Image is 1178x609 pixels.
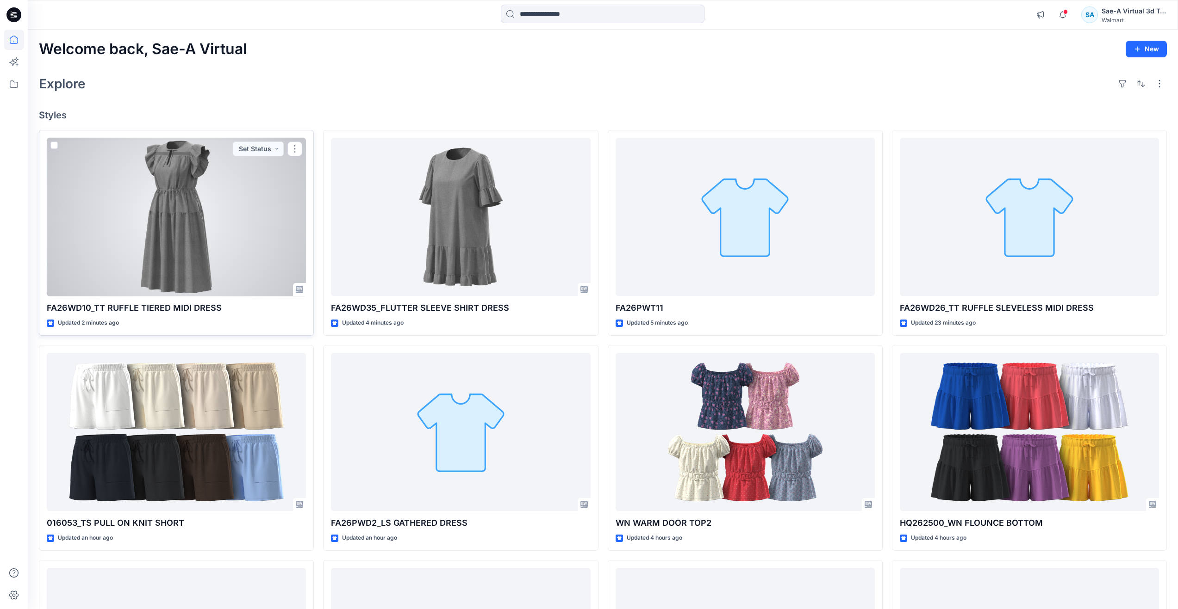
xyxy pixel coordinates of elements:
p: Updated 2 minutes ago [58,318,119,328]
h2: Explore [39,76,86,91]
a: FA26WD10_TT RUFFLE TIERED MIDI DRESS [47,138,306,296]
p: Updated 4 hours ago [911,533,966,543]
a: HQ262500_WN FLOUNCE BOTTOM [900,353,1159,511]
p: Updated an hour ago [58,533,113,543]
div: SA [1081,6,1098,23]
h4: Styles [39,110,1167,121]
p: 016053_TS PULL ON KNIT SHORT [47,517,306,529]
p: FA26PWT11 [616,301,875,314]
div: Sae-A Virtual 3d Team [1102,6,1166,17]
a: FA26WD26_TT RUFFLE SLEVELESS MIDI DRESS [900,138,1159,296]
div: Walmart [1102,17,1166,24]
a: 016053_TS PULL ON KNIT SHORT [47,353,306,511]
p: FA26WD10_TT RUFFLE TIERED MIDI DRESS [47,301,306,314]
p: WN WARM DOOR TOP2 [616,517,875,529]
p: FA26WD35_FLUTTER SLEEVE SHIRT DRESS [331,301,590,314]
a: FA26WD35_FLUTTER SLEEVE SHIRT DRESS [331,138,590,296]
a: FA26PWD2_LS GATHERED DRESS [331,353,590,511]
a: WN WARM DOOR TOP2 [616,353,875,511]
p: FA26WD26_TT RUFFLE SLEVELESS MIDI DRESS [900,301,1159,314]
a: FA26PWT11 [616,138,875,296]
p: FA26PWD2_LS GATHERED DRESS [331,517,590,529]
p: Updated 4 hours ago [627,533,682,543]
p: Updated an hour ago [342,533,397,543]
p: Updated 5 minutes ago [627,318,688,328]
h2: Welcome back, Sae-A Virtual [39,41,247,58]
p: Updated 23 minutes ago [911,318,976,328]
button: New [1126,41,1167,57]
p: Updated 4 minutes ago [342,318,404,328]
p: HQ262500_WN FLOUNCE BOTTOM [900,517,1159,529]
